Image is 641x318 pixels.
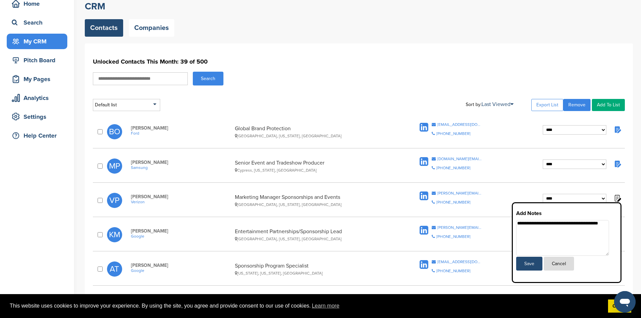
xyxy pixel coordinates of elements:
img: Notes fill [613,160,621,168]
a: Search [7,15,67,30]
a: Settings [7,109,67,125]
div: [PHONE_NUMBER] [436,132,470,136]
div: [EMAIL_ADDRESS][DOMAIN_NAME] [437,122,482,127]
a: Last Viewed [482,101,513,108]
a: Export List [531,99,563,111]
div: Help Center [10,130,67,142]
span: MP [107,158,122,174]
div: Default list [93,99,160,111]
span: [PERSON_NAME] [131,228,232,234]
div: [PERSON_NAME][EMAIL_ADDRESS][DOMAIN_NAME] [437,225,482,229]
div: [GEOGRAPHIC_DATA], [US_STATE], [GEOGRAPHIC_DATA] [235,134,393,138]
a: Remove [563,99,591,111]
span: [PERSON_NAME] [131,125,232,131]
a: Samsung [131,165,232,170]
a: Contacts [85,19,123,37]
span: This website uses cookies to improve your experience. By using the site, you agree and provide co... [10,301,603,311]
div: Sponsorship Program Specialist [235,262,393,276]
div: Settings [10,111,67,123]
a: Google [131,234,232,239]
div: [PHONE_NUMBER] [436,166,470,170]
a: Ford [131,131,232,136]
a: Verizon [131,200,232,204]
a: Companies [129,19,174,37]
a: Pitch Board [7,52,67,68]
div: [GEOGRAPHIC_DATA], [US_STATE], [GEOGRAPHIC_DATA] [235,202,393,207]
span: BO [107,124,122,139]
iframe: Button to launch messaging window [614,291,636,313]
span: [PERSON_NAME] [131,160,232,165]
div: [PHONE_NUMBER] [436,200,470,204]
div: Entertainment Partnerships/Sponsorship Lead [235,228,393,241]
button: Cancel [544,257,574,271]
div: Analytics [10,92,67,104]
span: [PERSON_NAME] [131,262,232,268]
h2: CRM [85,0,633,12]
div: Marketing Manager Sponsorships and Events [235,194,393,207]
span: KM [107,227,122,242]
a: learn more about cookies [311,301,341,311]
span: AT [107,261,122,277]
div: [EMAIL_ADDRESS][DOMAIN_NAME] [437,260,482,264]
h3: Add Notes [516,209,617,217]
a: dismiss cookie message [608,299,631,313]
img: Notes fill [613,125,621,134]
div: My CRM [10,35,67,47]
div: Global Brand Protection [235,125,393,138]
div: [GEOGRAPHIC_DATA], [US_STATE], [GEOGRAPHIC_DATA] [235,237,393,241]
h1: Unlocked Contacts This Month: 39 of 500 [93,56,625,68]
div: [PHONE_NUMBER] [436,235,470,239]
div: Search [10,16,67,29]
span: VP [107,193,122,208]
div: [DOMAIN_NAME][EMAIL_ADDRESS][DOMAIN_NAME] [437,157,482,161]
a: Google [131,268,232,273]
div: [PHONE_NUMBER] [436,269,470,273]
div: Senior Event and Tradeshow Producer [235,160,393,173]
span: [PERSON_NAME] [131,194,232,200]
a: My Pages [7,71,67,87]
div: Pitch Board [10,54,67,66]
div: [PERSON_NAME][EMAIL_ADDRESS][PERSON_NAME][DOMAIN_NAME] [437,191,482,195]
a: My CRM [7,34,67,49]
a: Add To List [592,99,625,111]
button: Search [193,72,223,85]
div: Sort by: [466,102,513,107]
a: Help Center [7,128,67,143]
div: My Pages [10,73,67,85]
div: [US_STATE], [US_STATE], [GEOGRAPHIC_DATA] [235,271,393,276]
img: Notes [613,194,621,202]
a: Analytics [7,90,67,106]
button: Save [516,257,542,271]
div: Cypress, [US_STATE], [GEOGRAPHIC_DATA] [235,168,393,173]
